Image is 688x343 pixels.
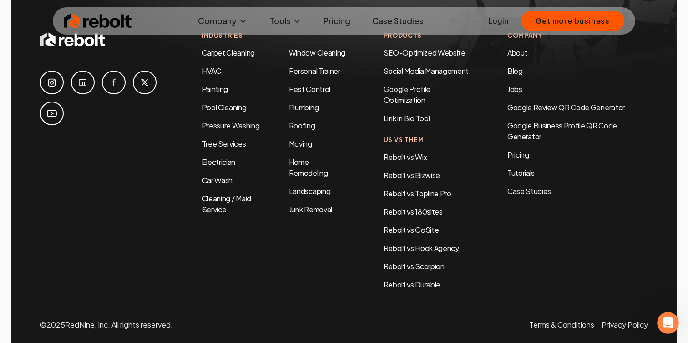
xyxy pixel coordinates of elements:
a: Plumbing [289,102,319,112]
button: Tools [262,12,309,30]
a: Rebolt vs Hook Agency [384,243,459,253]
a: Moving [289,139,312,148]
a: Rebolt vs Scorpion [384,261,445,271]
a: Rebolt vs GoSite [384,225,439,235]
a: Google Review QR Code Generator [507,102,625,112]
a: Jobs [507,84,522,94]
a: SEO-Optimized Website [384,48,465,57]
a: Personal Trainer [289,66,340,76]
a: Rebolt vs Bizwise [384,170,440,180]
h4: Products [384,31,471,40]
a: Case Studies [507,186,648,197]
a: Electrician [202,157,235,167]
a: Roofing [289,121,315,130]
a: Pricing [316,12,358,30]
a: Painting [202,84,228,94]
a: About [507,48,527,57]
h4: Industries [202,31,347,40]
a: Landscaping [289,186,330,196]
a: Rebolt vs 180sites [384,207,443,216]
a: HVAC [202,66,221,76]
a: Terms & Conditions [529,320,594,329]
a: Link in Bio Tool [384,113,430,123]
button: Company [191,12,255,30]
p: © 2025 RedNine, Inc. All rights reserved. [40,319,173,330]
a: Social Media Management [384,66,469,76]
a: Car Wash [202,175,233,185]
a: Rebolt vs Wix [384,152,427,162]
a: Login [489,15,508,26]
a: Case Studies [365,12,430,30]
a: Home Remodeling [289,157,328,178]
a: Google Business Profile QR Code Generator [507,121,617,141]
a: Cleaning / Maid Service [202,194,251,214]
a: Tutorials [507,168,648,179]
a: Tree Services [202,139,246,148]
iframe: Intercom live chat [657,312,679,334]
a: Pressure Washing [202,121,260,130]
a: Junk Removal [289,205,332,214]
button: Get more business [521,11,624,31]
a: Google Profile Optimization [384,84,431,105]
a: Pool Cleaning [202,102,247,112]
a: Window Cleaning [289,48,345,57]
a: Blog [507,66,523,76]
h4: Us Vs Them [384,135,471,144]
h4: Company [507,31,648,40]
a: Carpet Cleaning [202,48,255,57]
a: Rebolt vs Durable [384,280,441,289]
img: Rebolt Logo [64,12,132,30]
a: Privacy Policy [602,320,648,329]
a: Pest Control [289,84,330,94]
a: Pricing [507,149,648,160]
a: Rebolt vs Topline Pro [384,189,451,198]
